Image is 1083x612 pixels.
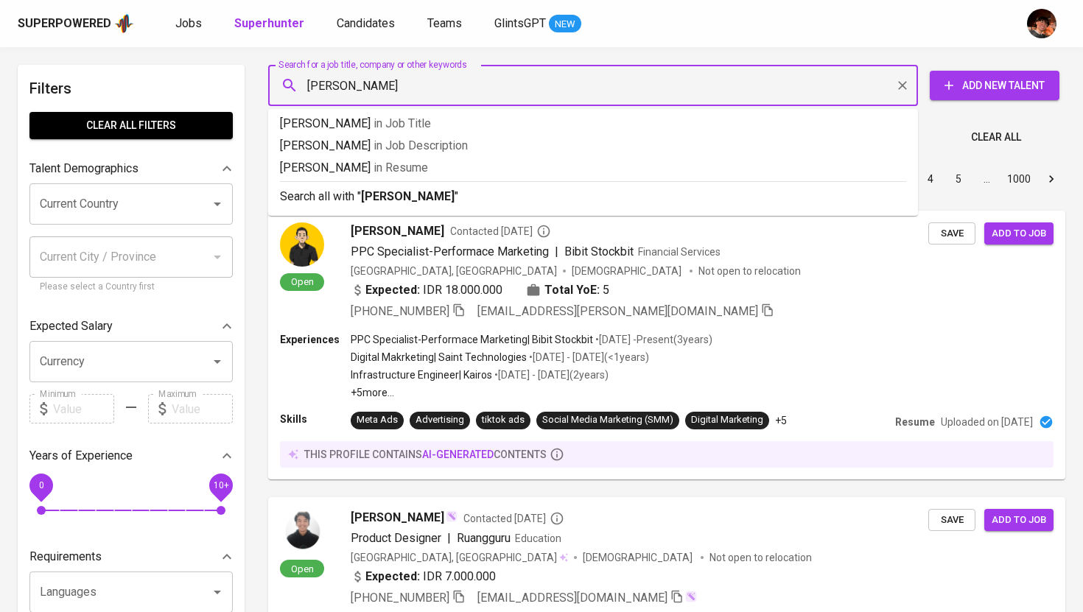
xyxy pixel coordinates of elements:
[775,413,787,428] p: +5
[337,15,398,33] a: Candidates
[351,568,496,585] div: IDR 7.000.000
[447,530,451,547] span: |
[450,224,551,239] span: Contacted [DATE]
[536,224,551,239] svg: By Batam recruiter
[572,264,684,278] span: [DEMOGRAPHIC_DATA]
[351,332,593,347] p: PPC Specialist-Performace Marketing | Bibit Stockbit
[936,512,968,529] span: Save
[18,13,134,35] a: Superpoweredapp logo
[365,568,420,585] b: Expected:
[544,281,600,299] b: Total YoE:
[984,509,1054,532] button: Add to job
[930,71,1059,100] button: Add New Talent
[971,128,1021,147] span: Clear All
[374,138,468,152] span: in Job Description
[29,441,233,471] div: Years of Experience
[280,115,906,133] p: [PERSON_NAME]
[942,77,1048,95] span: Add New Talent
[29,154,233,183] div: Talent Demographics
[175,16,202,30] span: Jobs
[29,548,102,566] p: Requirements
[351,304,449,318] span: [PHONE_NUMBER]
[40,280,222,295] p: Please select a Country first
[280,412,351,426] p: Skills
[29,312,233,341] div: Expected Salary
[374,161,428,175] span: in Resume
[29,447,133,465] p: Years of Experience
[928,509,975,532] button: Save
[29,160,139,177] p: Talent Demographics
[457,531,511,545] span: Ruangguru
[351,385,712,400] p: +5 more ...
[280,509,324,553] img: a277bf11b0b27b934f4cdb8c3aac6872.png
[351,509,444,527] span: [PERSON_NAME]
[685,591,697,602] img: magic_wand.svg
[351,264,557,278] div: [GEOGRAPHIC_DATA], [GEOGRAPHIC_DATA]
[213,480,228,490] span: 10+
[29,317,113,335] p: Expected Salary
[805,167,1065,191] nav: pagination navigation
[984,222,1054,245] button: Add to job
[928,222,975,245] button: Save
[992,512,1046,529] span: Add to job
[919,167,942,191] button: Go to page 4
[280,332,351,347] p: Experiences
[351,350,527,365] p: Digital Makrketing | Saint Technologies
[351,222,444,240] span: [PERSON_NAME]
[709,550,812,565] p: Not open to relocation
[29,542,233,571] div: Requirements
[114,13,134,35] img: app logo
[18,15,111,32] div: Superpowered
[280,137,906,155] p: [PERSON_NAME]
[1027,9,1056,38] img: diemas@glints.com
[603,281,609,299] span: 5
[175,15,205,33] a: Jobs
[304,447,547,462] p: this profile contains contents
[280,222,324,267] img: c8bc731f9da39dd31ed4ac834e6477b7.jpg
[1003,167,1035,191] button: Go to page 1000
[477,591,667,605] span: [EMAIL_ADDRESS][DOMAIN_NAME]
[234,15,307,33] a: Superhunter
[351,550,568,565] div: [GEOGRAPHIC_DATA], [GEOGRAPHIC_DATA]
[374,116,431,130] span: in Job Title
[268,211,1065,479] a: Open[PERSON_NAME]Contacted [DATE]PPC Specialist-Performace Marketing|Bibit StockbitFinancial Serv...
[463,511,564,526] span: Contacted [DATE]
[234,16,304,30] b: Superhunter
[172,394,233,423] input: Value
[975,172,998,186] div: …
[494,15,581,33] a: GlintsGPT NEW
[422,449,494,460] span: AI-generated
[1040,167,1063,191] button: Go to next page
[361,189,455,203] b: [PERSON_NAME]
[53,394,114,423] input: Value
[515,532,561,544] span: Education
[941,415,1033,429] p: Uploaded on [DATE]
[29,112,233,139] button: Clear All filters
[351,281,502,299] div: IDR 18.000.000
[285,275,320,288] span: Open
[564,245,634,258] span: Bibit Stockbit
[38,480,43,490] span: 0
[555,243,558,261] span: |
[593,332,712,347] p: • [DATE] - Present ( 3 years )
[527,350,649,365] p: • [DATE] - [DATE] ( <1 years )
[351,531,441,545] span: Product Designer
[29,77,233,100] h6: Filters
[427,15,465,33] a: Teams
[549,17,581,32] span: NEW
[936,225,968,242] span: Save
[895,415,935,429] p: Resume
[351,367,492,382] p: Infrastructure Engineer | Kairos
[41,116,221,135] span: Clear All filters
[550,511,564,526] svg: By Batam recruiter
[365,281,420,299] b: Expected:
[416,413,464,427] div: Advertising
[494,16,546,30] span: GlintsGPT
[207,194,228,214] button: Open
[965,124,1027,151] button: Clear All
[446,510,458,522] img: magic_wand.svg
[583,550,695,565] span: [DEMOGRAPHIC_DATA]
[992,225,1046,242] span: Add to job
[482,413,525,427] div: tiktok ads
[285,563,320,575] span: Open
